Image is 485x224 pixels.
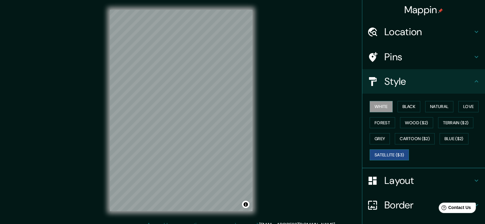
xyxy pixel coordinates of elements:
button: Love [458,101,479,112]
button: Natural [425,101,453,112]
div: Location [362,20,485,44]
button: Terrain ($2) [438,117,474,129]
button: Black [398,101,421,112]
iframe: Help widget launcher [430,200,478,217]
button: Cartoon ($2) [395,133,435,144]
h4: Mappin [404,4,443,16]
button: Forest [370,117,395,129]
div: Pins [362,45,485,69]
h4: Layout [384,174,473,187]
button: Wood ($2) [400,117,433,129]
h4: Border [384,199,473,211]
h4: Location [384,26,473,38]
button: Grey [370,133,390,144]
div: Layout [362,168,485,193]
button: Toggle attribution [242,201,249,208]
img: pin-icon.png [438,8,443,13]
canvas: Map [110,10,252,211]
div: Border [362,193,485,217]
h4: Style [384,75,473,88]
div: Style [362,69,485,94]
button: Satellite ($3) [370,149,409,161]
button: Blue ($2) [440,133,468,144]
button: White [370,101,393,112]
h4: Pins [384,51,473,63]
